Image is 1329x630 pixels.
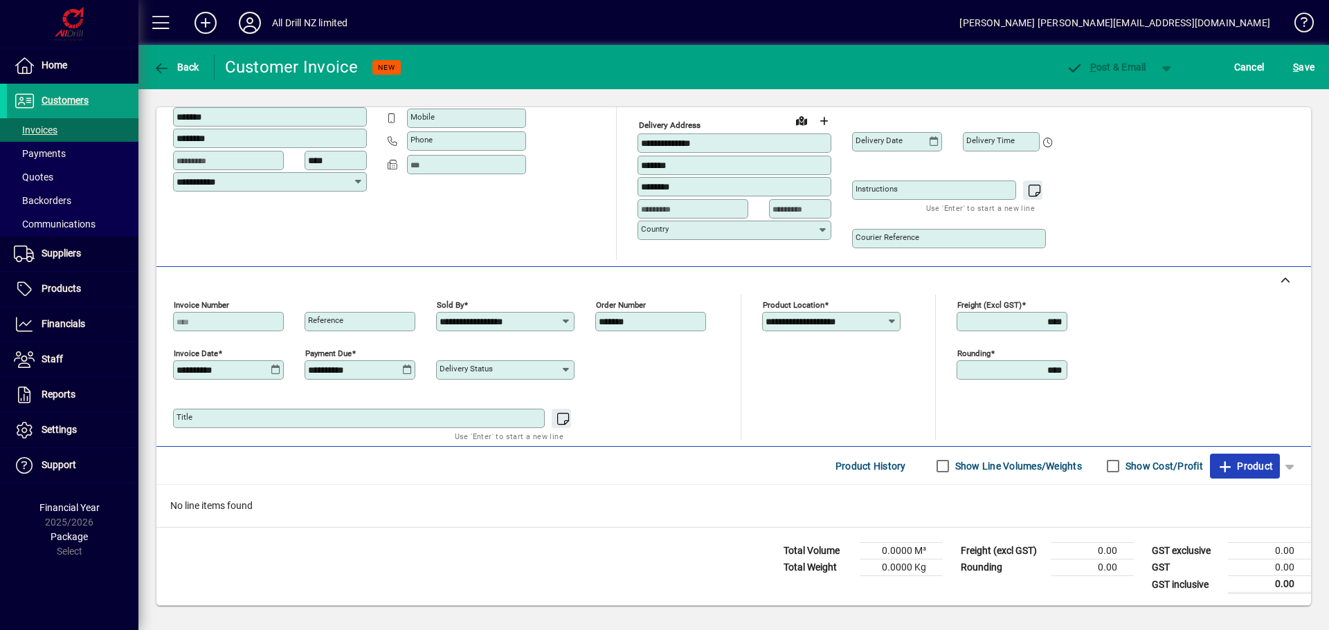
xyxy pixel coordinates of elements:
[1234,56,1265,78] span: Cancel
[437,300,464,310] mat-label: Sold by
[1123,459,1203,473] label: Show Cost/Profit
[1210,454,1280,479] button: Product
[1059,55,1153,80] button: Post & Email
[860,559,943,576] td: 0.0000 Kg
[1090,62,1096,73] span: P
[954,543,1051,559] td: Freight (excl GST)
[1145,576,1228,593] td: GST inclusive
[959,12,1270,34] div: [PERSON_NAME] [PERSON_NAME][EMAIL_ADDRESS][DOMAIN_NAME]
[1228,543,1311,559] td: 0.00
[14,148,66,159] span: Payments
[228,10,272,35] button: Profile
[7,48,138,83] a: Home
[308,315,343,325] mat-label: Reference
[42,95,89,106] span: Customers
[7,237,138,271] a: Suppliers
[7,189,138,212] a: Backorders
[856,232,919,242] mat-label: Courier Reference
[777,543,860,559] td: Total Volume
[378,63,395,72] span: NEW
[7,272,138,306] a: Products
[1284,3,1312,48] a: Knowledge Base
[1290,55,1318,80] button: Save
[1293,56,1314,78] span: ave
[150,55,203,80] button: Back
[410,135,433,145] mat-label: Phone
[42,424,77,435] span: Settings
[777,559,860,576] td: Total Weight
[42,59,67,71] span: Home
[14,219,96,230] span: Communications
[42,389,75,400] span: Reports
[1228,559,1311,576] td: 0.00
[952,459,1082,473] label: Show Line Volumes/Weights
[7,142,138,165] a: Payments
[39,502,100,513] span: Financial Year
[7,342,138,377] a: Staff
[7,413,138,447] a: Settings
[763,300,824,310] mat-label: Product location
[1231,55,1268,80] button: Cancel
[138,55,215,80] app-page-header-button: Back
[14,195,71,206] span: Backorders
[954,559,1051,576] td: Rounding
[860,543,943,559] td: 0.0000 M³
[790,109,813,131] a: View on map
[14,172,53,183] span: Quotes
[1145,559,1228,576] td: GST
[596,300,646,310] mat-label: Order number
[957,349,991,358] mat-label: Rounding
[1051,543,1134,559] td: 0.00
[1217,455,1273,477] span: Product
[7,118,138,142] a: Invoices
[42,283,81,294] span: Products
[7,448,138,483] a: Support
[174,349,218,358] mat-label: Invoice date
[1145,543,1228,559] td: GST exclusive
[14,124,57,136] span: Invoices
[305,349,352,358] mat-label: Payment due
[42,248,81,259] span: Suppliers
[153,62,199,73] span: Back
[177,412,192,422] mat-label: Title
[42,459,76,470] span: Support
[1228,576,1311,593] td: 0.00
[410,112,435,122] mat-label: Mobile
[641,224,669,234] mat-label: Country
[926,200,1035,216] mat-hint: Use 'Enter' to start a new line
[183,10,228,35] button: Add
[1066,62,1146,73] span: ost & Email
[455,428,563,444] mat-hint: Use 'Enter' to start a new line
[7,212,138,236] a: Communications
[440,364,493,373] mat-label: Delivery status
[1293,62,1299,73] span: S
[272,12,348,34] div: All Drill NZ limited
[42,353,63,364] span: Staff
[856,136,903,145] mat-label: Delivery date
[156,485,1311,527] div: No line items found
[957,300,1022,310] mat-label: Freight (excl GST)
[7,378,138,412] a: Reports
[856,184,898,194] mat-label: Instructions
[1051,559,1134,576] td: 0.00
[51,531,88,542] span: Package
[813,110,835,132] button: Choose address
[174,300,229,310] mat-label: Invoice number
[7,165,138,189] a: Quotes
[42,318,85,329] span: Financials
[225,56,359,78] div: Customer Invoice
[830,454,912,479] button: Product History
[835,455,906,477] span: Product History
[966,136,1015,145] mat-label: Delivery time
[7,307,138,342] a: Financials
